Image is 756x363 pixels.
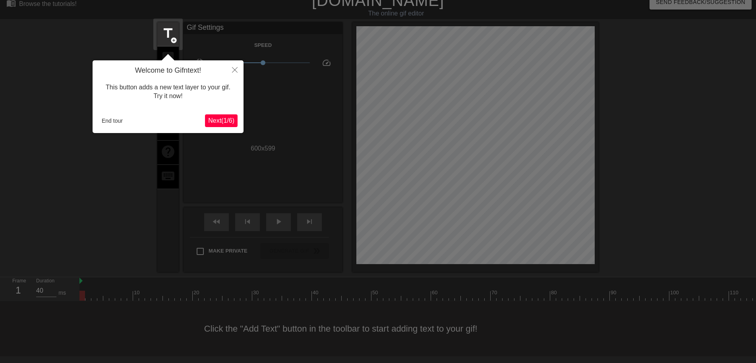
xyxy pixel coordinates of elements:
h4: Welcome to Gifntext! [99,66,238,75]
span: Next ( 1 / 6 ) [208,117,234,124]
button: End tour [99,115,126,127]
button: Close [226,60,244,79]
div: This button adds a new text layer to your gif. Try it now! [99,75,238,109]
button: Next [205,114,238,127]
